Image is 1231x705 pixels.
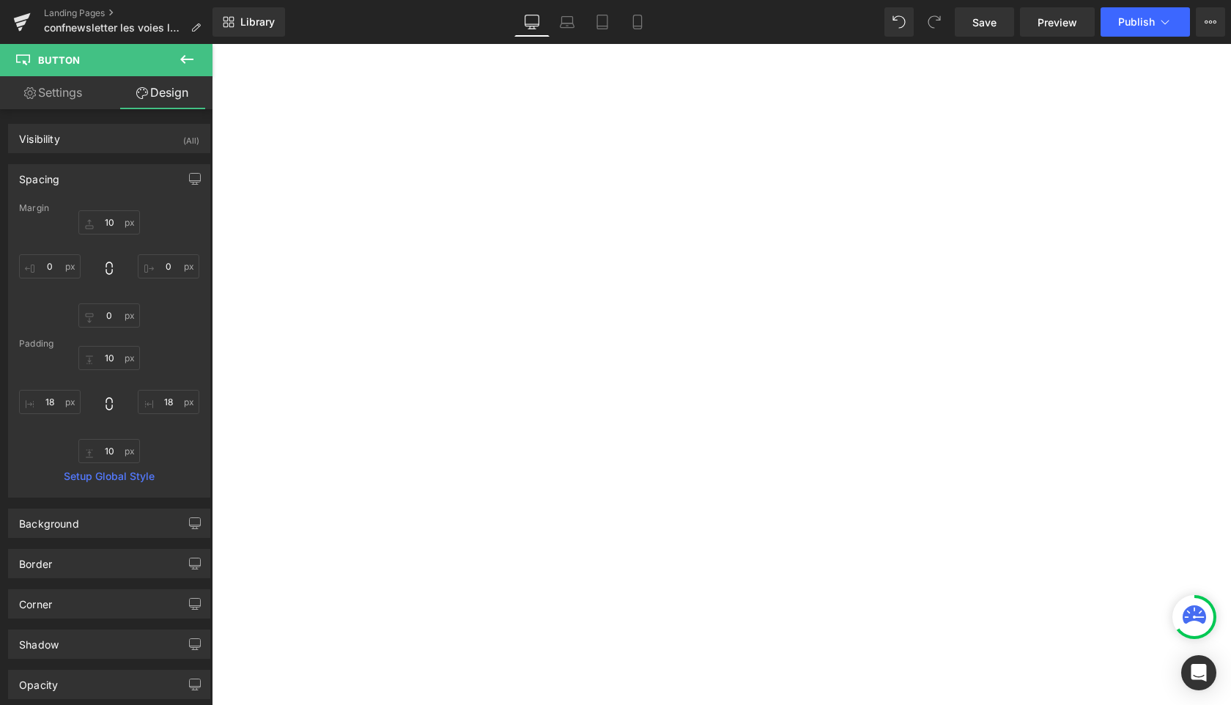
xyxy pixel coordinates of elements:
[19,630,59,651] div: Shadow
[514,7,550,37] a: Desktop
[138,390,199,414] input: 0
[19,390,81,414] input: 0
[1020,7,1095,37] a: Preview
[19,550,52,570] div: Border
[19,671,58,691] div: Opacity
[585,7,620,37] a: Tablet
[78,346,140,370] input: 0
[44,22,185,34] span: confnewsletter les voies lumineuses de l eveil
[1181,655,1216,690] div: Open Intercom Messenger
[183,125,199,149] div: (All)
[972,15,997,30] span: Save
[19,203,199,213] div: Margin
[884,7,914,37] button: Undo
[19,339,199,349] div: Padding
[1101,7,1190,37] button: Publish
[19,165,59,185] div: Spacing
[240,15,275,29] span: Library
[550,7,585,37] a: Laptop
[212,7,285,37] a: New Library
[1038,15,1077,30] span: Preview
[109,76,215,109] a: Design
[19,254,81,278] input: 0
[19,509,79,530] div: Background
[19,125,60,145] div: Visibility
[78,210,140,235] input: 0
[138,254,199,278] input: 0
[920,7,949,37] button: Redo
[78,303,140,328] input: 0
[38,54,80,66] span: Button
[78,439,140,463] input: 0
[44,7,212,19] a: Landing Pages
[19,470,199,482] a: Setup Global Style
[620,7,655,37] a: Mobile
[19,590,52,610] div: Corner
[1196,7,1225,37] button: More
[1118,16,1155,28] span: Publish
